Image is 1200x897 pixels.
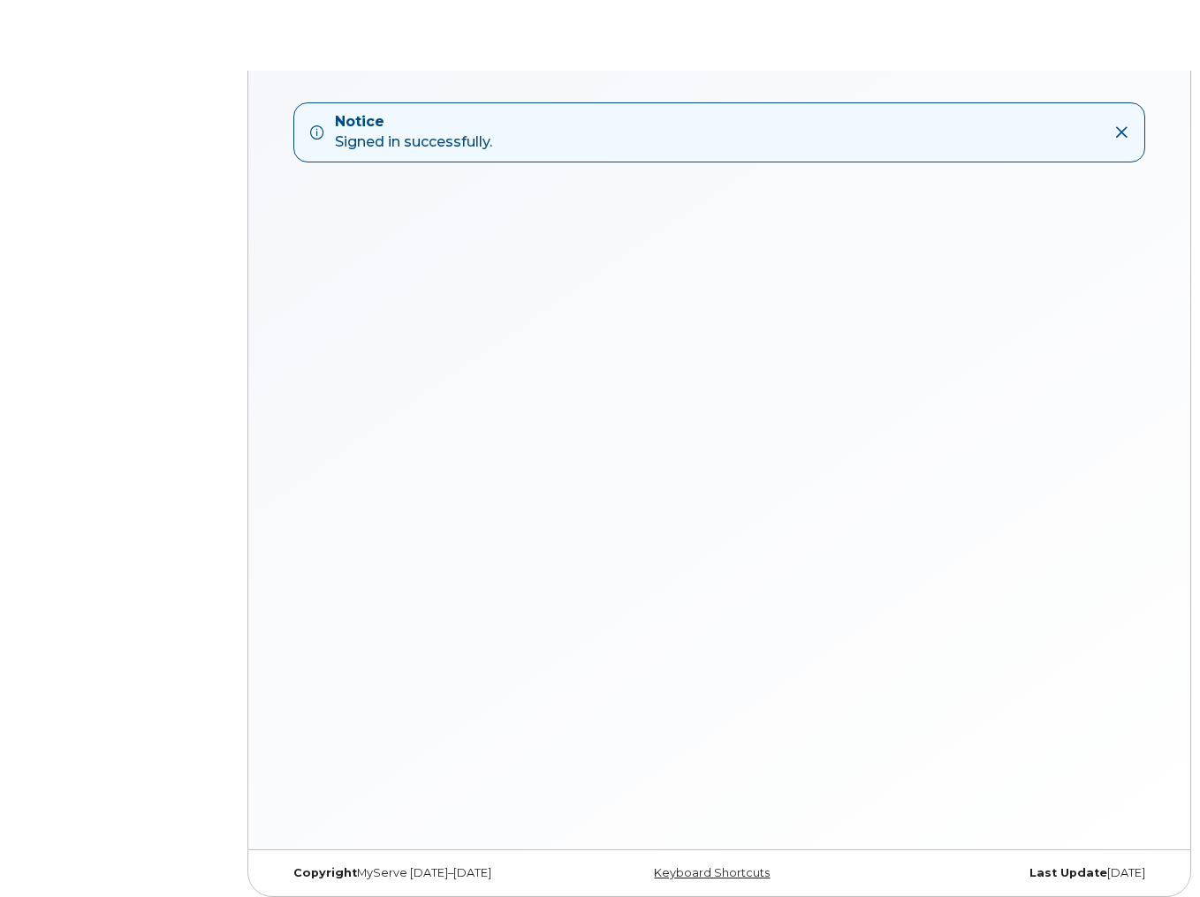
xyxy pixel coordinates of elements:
[335,112,492,132] strong: Notice
[335,112,492,153] div: Signed in successfully.
[654,866,770,879] a: Keyboard Shortcuts
[1029,866,1107,879] strong: Last Update
[866,866,1158,880] div: [DATE]
[280,866,573,880] div: MyServe [DATE]–[DATE]
[293,866,357,879] strong: Copyright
